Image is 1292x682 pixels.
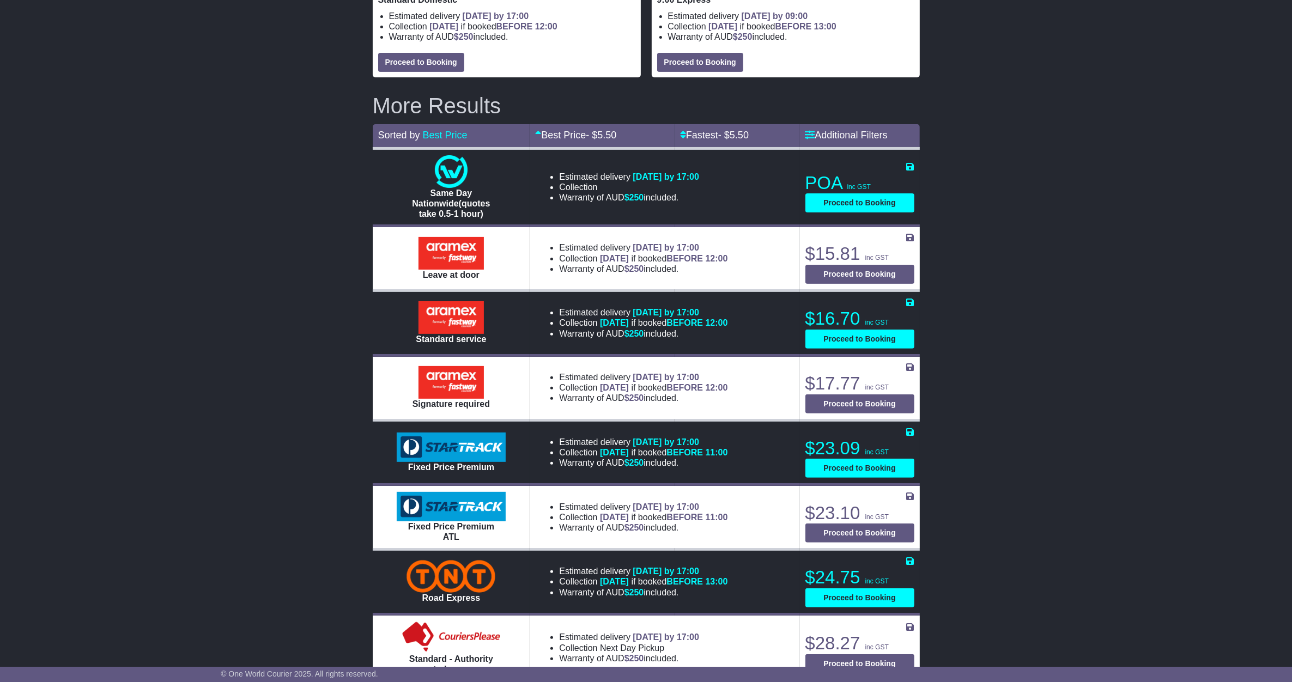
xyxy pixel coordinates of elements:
[600,254,629,263] span: [DATE]
[378,130,420,141] span: Sorted by
[629,458,644,467] span: 250
[378,53,464,72] button: Proceed to Booking
[559,253,727,264] li: Collection
[805,588,914,607] button: Proceed to Booking
[668,32,914,42] li: Warranty of AUD included.
[805,394,914,413] button: Proceed to Booking
[559,372,727,382] li: Estimated delivery
[559,458,727,468] li: Warranty of AUD included.
[706,318,728,327] span: 12:00
[459,32,474,41] span: 250
[600,643,664,653] span: Next Day Pickup
[730,130,749,141] span: 5.50
[805,265,914,284] button: Proceed to Booking
[535,130,616,141] a: Best Price- $5.50
[559,502,727,512] li: Estimated delivery
[221,669,378,678] span: © One World Courier 2025. All rights reserved.
[865,319,889,326] span: inc GST
[742,11,808,21] span: [DATE] by 09:00
[805,243,914,265] p: $15.81
[412,188,490,218] span: Same Day Nationwide(quotes take 0.5-1 hour)
[706,254,728,263] span: 12:00
[805,193,914,212] button: Proceed to Booking
[633,243,699,252] span: [DATE] by 17:00
[600,448,629,457] span: [DATE]
[423,130,468,141] a: Best Price
[600,577,629,586] span: [DATE]
[775,22,812,31] span: BEFORE
[805,632,914,654] p: $28.27
[805,330,914,349] button: Proceed to Booking
[559,264,727,274] li: Warranty of AUD included.
[586,130,616,141] span: - $
[708,22,836,31] span: if booked
[559,242,727,253] li: Estimated delivery
[847,183,871,191] span: inc GST
[559,587,727,598] li: Warranty of AUD included.
[600,318,727,327] span: if booked
[708,22,737,31] span: [DATE]
[559,653,699,663] li: Warranty of AUD included.
[805,437,914,459] p: $23.09
[666,254,703,263] span: BEFORE
[865,577,889,585] span: inc GST
[418,366,484,399] img: Aramex: Signature required
[629,264,644,273] span: 250
[633,373,699,382] span: [DATE] by 17:00
[805,172,914,194] p: POA
[600,513,727,522] span: if booked
[629,193,644,202] span: 250
[805,459,914,478] button: Proceed to Booking
[416,334,486,344] span: Standard service
[706,383,728,392] span: 12:00
[559,328,727,339] li: Warranty of AUD included.
[408,522,494,541] span: Fixed Price Premium ATL
[496,22,533,31] span: BEFORE
[373,94,920,118] h2: More Results
[633,567,699,576] span: [DATE] by 17:00
[407,560,495,593] img: TNT Domestic: Road Express
[535,22,557,31] span: 12:00
[624,329,644,338] span: $
[666,577,703,586] span: BEFORE
[633,632,699,642] span: [DATE] by 17:00
[666,448,703,457] span: BEFORE
[624,193,644,202] span: $
[680,130,749,141] a: Fastest- $5.50
[706,513,728,522] span: 11:00
[805,308,914,330] p: $16.70
[435,155,468,188] img: One World Courier: Same Day Nationwide(quotes take 0.5-1 hour)
[624,654,644,663] span: $
[668,11,914,21] li: Estimated delivery
[738,32,753,41] span: 250
[454,32,474,41] span: $
[397,492,506,521] img: StarTrack: Fixed Price Premium ATL
[408,462,494,472] span: Fixed Price Premium
[814,22,836,31] span: 13:00
[559,382,727,393] li: Collection
[666,318,703,327] span: BEFORE
[559,172,699,182] li: Estimated delivery
[559,576,727,587] li: Collection
[559,318,727,328] li: Collection
[666,513,703,522] span: BEFORE
[805,373,914,394] p: $17.77
[657,53,743,72] button: Proceed to Booking
[865,513,889,521] span: inc GST
[559,192,699,203] li: Warranty of AUD included.
[865,643,889,651] span: inc GST
[865,383,889,391] span: inc GST
[389,21,635,32] li: Collection
[600,318,629,327] span: [DATE]
[559,447,727,458] li: Collection
[624,393,644,403] span: $
[629,523,644,532] span: 250
[666,383,703,392] span: BEFORE
[418,237,484,270] img: Aramex: Leave at door
[633,172,699,181] span: [DATE] by 17:00
[706,448,728,457] span: 11:00
[629,654,644,663] span: 250
[629,329,644,338] span: 250
[805,502,914,524] p: $23.10
[429,22,458,31] span: [DATE]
